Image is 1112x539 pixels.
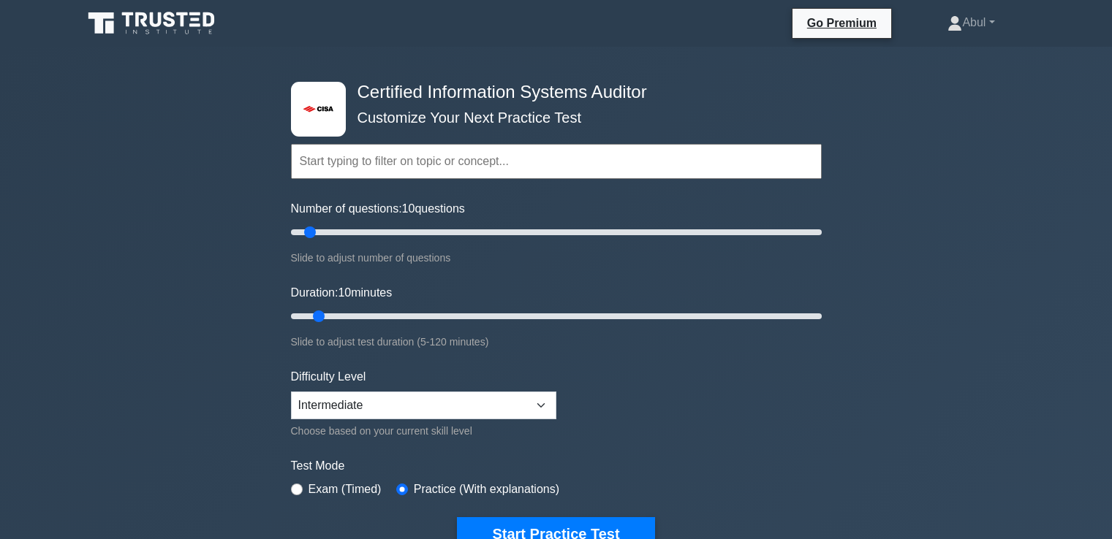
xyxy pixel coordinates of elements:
[291,368,366,386] label: Difficulty Level
[309,481,382,498] label: Exam (Timed)
[291,200,465,218] label: Number of questions: questions
[798,14,885,32] a: Go Premium
[291,422,556,440] div: Choose based on your current skill level
[338,286,351,299] span: 10
[414,481,559,498] label: Practice (With explanations)
[291,333,822,351] div: Slide to adjust test duration (5-120 minutes)
[291,249,822,267] div: Slide to adjust number of questions
[352,82,750,103] h4: Certified Information Systems Auditor
[912,8,1029,37] a: Abul
[291,284,393,302] label: Duration: minutes
[402,202,415,215] span: 10
[291,144,822,179] input: Start typing to filter on topic or concept...
[291,457,822,475] label: Test Mode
